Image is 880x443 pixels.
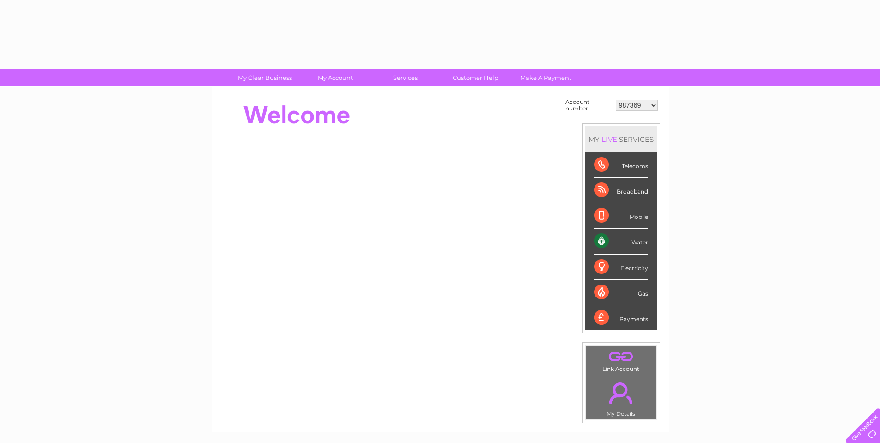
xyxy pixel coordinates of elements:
div: Payments [594,305,648,330]
div: Mobile [594,203,648,229]
div: Electricity [594,255,648,280]
td: Account number [563,97,613,114]
td: Link Account [585,346,657,375]
div: Telecoms [594,152,648,178]
a: My Account [297,69,373,86]
a: . [588,377,654,409]
a: Services [367,69,443,86]
div: Gas [594,280,648,305]
div: Broadband [594,178,648,203]
a: Make A Payment [508,69,584,86]
a: My Clear Business [227,69,303,86]
a: Customer Help [437,69,514,86]
div: MY SERVICES [585,126,657,152]
a: . [588,348,654,364]
td: My Details [585,375,657,420]
div: Water [594,229,648,254]
div: LIVE [600,135,619,144]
